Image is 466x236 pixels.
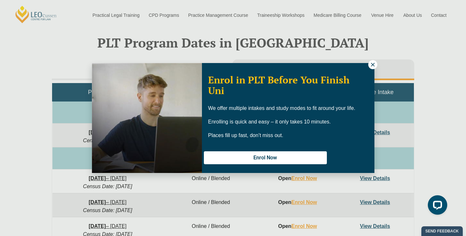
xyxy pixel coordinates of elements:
span: Places fill up fast, don’t miss out. [208,133,283,138]
iframe: LiveChat chat widget [423,193,450,220]
span: Enrol in PLT Before You Finish Uni [208,73,349,97]
button: Enrol Now [204,151,327,164]
span: Enrolling is quick and easy – it only takes 10 minutes. [208,119,331,124]
button: Close [368,60,377,69]
img: Woman in yellow blouse holding folders looking to the right and smiling [92,63,202,173]
span: We offer multiple intakes and study modes to fit around your life. [208,105,355,111]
